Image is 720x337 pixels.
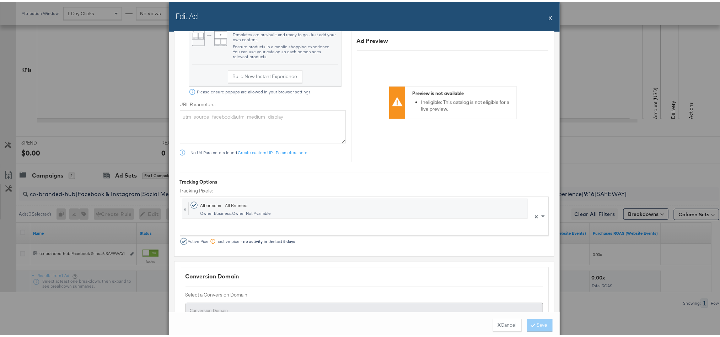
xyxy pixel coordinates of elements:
[200,209,421,214] div: Owner Business: Owner Not Available
[186,271,543,279] div: Conversion Domain
[228,69,302,81] button: Build New Instant Experience
[182,201,189,213] span: ×
[493,317,522,330] button: XCancel
[498,320,501,327] strong: X
[534,211,538,217] span: ×
[180,99,346,106] label: URL Parameters:
[186,290,543,297] label: Select a Conversion Domain
[190,148,346,153] div: No Url Parameters found.
[357,35,549,43] div: Ad Preview
[412,88,513,95] div: Preview is not available
[180,186,549,192] label: Tracking Pixels:
[421,97,513,110] li: Ineligible: This catalog is not eligible for a live preview.
[241,237,296,242] strong: - no activity in the last 5 days
[233,31,338,40] div: Templates are pre-built and ready to go. Just add your own content.
[533,195,539,234] span: Clear all
[238,148,308,153] a: Create custom URL Parameters here.
[176,9,198,20] h2: Edit Ad
[200,201,248,206] div: Albertsons - All Banners
[233,43,338,58] div: Feature products in a mobile shopping experience. You can use your catalog so each person sees re...
[180,177,549,184] div: Tracking Options
[196,88,312,93] div: Please ensure popups are allowed in your browser settings.
[216,237,296,242] span: Inactive pixel
[188,237,210,242] span: Active Pixel
[549,9,553,23] button: X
